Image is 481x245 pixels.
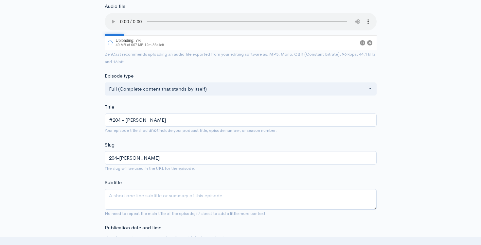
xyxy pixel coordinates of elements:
small: ZenCast recommends uploading an audio file exported from your editing software as: MP3, Mono, CBR... [105,51,375,64]
label: Audio file [105,3,125,10]
div: Uploading: 7% [116,39,164,43]
span: 49 MB of 667 MB · 12m 36s left [116,43,164,47]
div: Uploading [105,35,166,50]
label: Publication date and time [105,224,161,232]
small: No need to repeat the main title of the episode, it's best to add a little more context. [105,211,267,216]
input: What is the episode's title? [105,114,377,127]
small: The slug will be used in the URL for the episode. [105,166,195,171]
label: Slug [105,141,115,149]
strong: not [151,128,159,133]
button: Pause [360,40,365,45]
label: Title [105,103,114,111]
small: Your episode title should include your podcast title, episode number, or season number. [105,128,277,133]
label: Episode type [105,72,134,80]
div: Full (Complete content that stands by itself) [109,85,366,93]
button: Full (Complete content that stands by itself) [105,82,377,96]
small: If no date is selected, the episode will be published immediately. [105,235,227,241]
input: title-of-episode [105,151,377,165]
label: Subtitle [105,179,122,186]
button: Cancel [367,40,372,45]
